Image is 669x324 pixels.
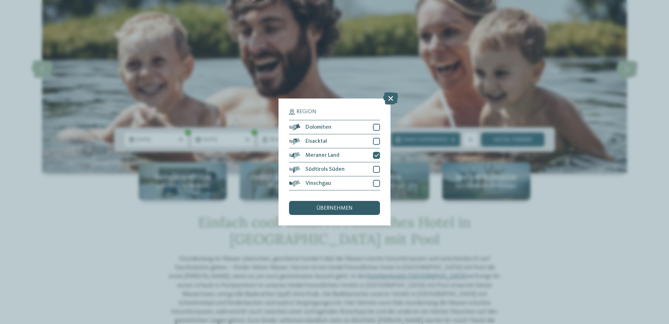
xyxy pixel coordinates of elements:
[305,124,331,130] span: Dolomiten
[305,167,345,172] span: Südtirols Süden
[316,205,353,211] span: übernehmen
[305,139,327,144] span: Eisacktal
[296,109,316,115] span: Region
[305,181,331,186] span: Vinschgau
[305,153,339,158] span: Meraner Land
